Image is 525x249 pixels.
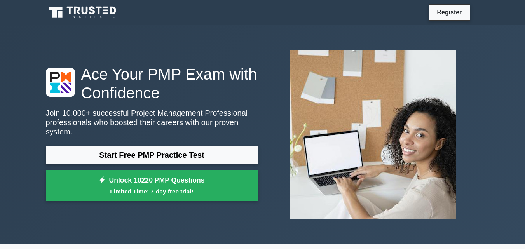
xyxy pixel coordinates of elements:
[46,170,258,201] a: Unlock 10220 PMP QuestionsLimited Time: 7-day free trial!
[46,146,258,164] a: Start Free PMP Practice Test
[56,187,248,196] small: Limited Time: 7-day free trial!
[432,7,466,17] a: Register
[46,65,258,102] h1: Ace Your PMP Exam with Confidence
[46,108,258,136] p: Join 10,000+ successful Project Management Professional professionals who boosted their careers w...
